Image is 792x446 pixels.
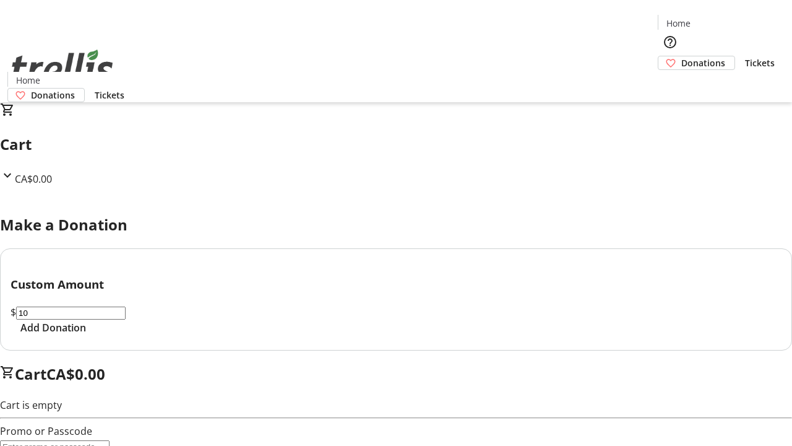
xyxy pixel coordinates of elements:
[8,74,48,87] a: Home
[31,89,75,102] span: Donations
[658,56,735,70] a: Donations
[658,70,682,95] button: Cart
[681,56,725,69] span: Donations
[11,320,96,335] button: Add Donation
[85,89,134,102] a: Tickets
[666,17,691,30] span: Home
[46,364,105,384] span: CA$0.00
[15,172,52,186] span: CA$0.00
[16,74,40,87] span: Home
[7,88,85,102] a: Donations
[745,56,775,69] span: Tickets
[20,320,86,335] span: Add Donation
[11,305,16,319] span: $
[11,276,781,293] h3: Custom Amount
[95,89,124,102] span: Tickets
[658,17,698,30] a: Home
[735,56,785,69] a: Tickets
[658,30,682,55] button: Help
[16,307,126,320] input: Donation Amount
[7,36,118,98] img: Orient E2E Organization hDLm3eDEO8's Logo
